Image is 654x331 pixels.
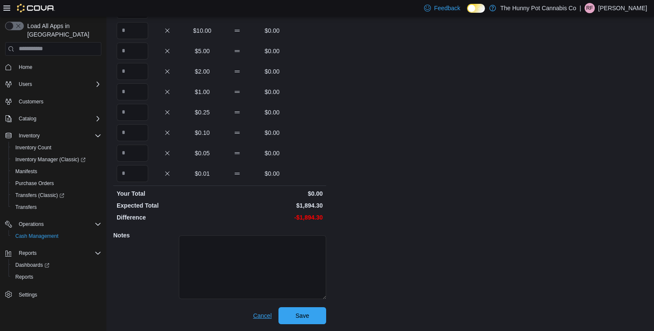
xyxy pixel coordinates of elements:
[12,190,68,200] a: Transfers (Classic)
[19,291,37,298] span: Settings
[186,108,218,117] p: $0.25
[17,4,55,12] img: Cova
[15,156,86,163] span: Inventory Manager (Classic)
[117,189,218,198] p: Your Total
[9,189,105,201] a: Transfers (Classic)
[15,114,101,124] span: Catalog
[256,47,288,55] p: $0.00
[278,307,326,324] button: Save
[186,67,218,76] p: $2.00
[9,201,105,213] button: Transfers
[2,130,105,142] button: Inventory
[15,180,54,187] span: Purchase Orders
[2,78,105,90] button: Users
[15,79,101,89] span: Users
[12,202,40,212] a: Transfers
[113,227,177,244] h5: Notes
[24,22,101,39] span: Load All Apps in [GEOGRAPHIC_DATA]
[186,149,218,157] p: $0.05
[9,230,105,242] button: Cash Management
[15,131,43,141] button: Inventory
[256,149,288,157] p: $0.00
[19,98,43,105] span: Customers
[186,169,218,178] p: $0.01
[12,272,37,282] a: Reports
[19,64,32,71] span: Home
[586,3,593,13] span: RF
[15,62,36,72] a: Home
[15,192,64,199] span: Transfers (Classic)
[585,3,595,13] div: Richard Foster
[15,289,101,300] span: Settings
[5,57,101,323] nav: Complex example
[15,114,40,124] button: Catalog
[15,96,101,107] span: Customers
[12,154,89,165] a: Inventory Manager (Classic)
[12,272,101,282] span: Reports
[12,231,62,241] a: Cash Management
[12,166,101,177] span: Manifests
[186,128,218,137] p: $0.10
[12,143,101,153] span: Inventory Count
[2,218,105,230] button: Operations
[256,67,288,76] p: $0.00
[15,168,37,175] span: Manifests
[2,247,105,259] button: Reports
[15,233,58,240] span: Cash Management
[256,26,288,35] p: $0.00
[598,3,647,13] p: [PERSON_NAME]
[15,290,40,300] a: Settings
[256,128,288,137] p: $0.00
[579,3,581,13] p: |
[15,248,40,258] button: Reports
[19,221,44,228] span: Operations
[9,154,105,165] a: Inventory Manager (Classic)
[117,145,148,162] input: Quantity
[186,47,218,55] p: $5.00
[15,274,33,280] span: Reports
[9,165,105,177] button: Manifests
[19,115,36,122] span: Catalog
[12,202,101,212] span: Transfers
[19,81,32,88] span: Users
[117,22,148,39] input: Quantity
[256,108,288,117] p: $0.00
[467,4,485,13] input: Dark Mode
[295,311,309,320] span: Save
[2,61,105,73] button: Home
[256,169,288,178] p: $0.00
[117,165,148,182] input: Quantity
[12,178,57,188] a: Purchase Orders
[15,79,35,89] button: Users
[15,248,101,258] span: Reports
[15,219,47,229] button: Operations
[12,178,101,188] span: Purchase Orders
[256,88,288,96] p: $0.00
[186,26,218,35] p: $10.00
[253,311,272,320] span: Cancel
[117,201,218,210] p: Expected Total
[12,190,101,200] span: Transfers (Classic)
[12,166,40,177] a: Manifests
[15,62,101,72] span: Home
[15,219,101,229] span: Operations
[2,288,105,300] button: Settings
[19,132,40,139] span: Inventory
[9,142,105,154] button: Inventory Count
[221,189,323,198] p: $0.00
[12,260,53,270] a: Dashboards
[12,231,101,241] span: Cash Management
[15,262,49,268] span: Dashboards
[2,95,105,108] button: Customers
[117,213,218,222] p: Difference
[117,124,148,141] input: Quantity
[9,259,105,271] a: Dashboards
[117,83,148,100] input: Quantity
[12,143,55,153] a: Inventory Count
[221,213,323,222] p: -$1,894.30
[117,63,148,80] input: Quantity
[9,177,105,189] button: Purchase Orders
[186,88,218,96] p: $1.00
[15,131,101,141] span: Inventory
